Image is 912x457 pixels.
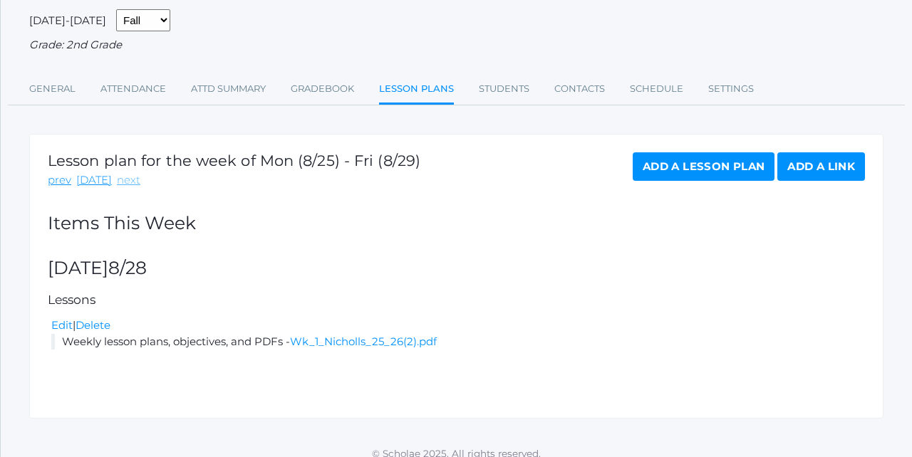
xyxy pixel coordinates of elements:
[51,318,73,332] a: Edit
[29,37,883,53] div: Grade: 2nd Grade
[100,75,166,103] a: Attendance
[29,14,106,27] span: [DATE]-[DATE]
[108,257,147,278] span: 8/28
[630,75,683,103] a: Schedule
[29,75,76,103] a: General
[48,214,865,233] h2: Items This Week
[51,334,865,350] li: Weekly lesson plans, objectives, and PDFs -
[48,172,71,189] a: prev
[479,75,529,103] a: Students
[51,317,865,334] div: |
[291,75,354,103] a: Gradebook
[708,75,754,103] a: Settings
[76,172,112,189] a: [DATE]
[777,152,865,181] a: Add a Link
[48,258,865,278] h2: [DATE]
[117,172,140,189] a: next
[48,293,865,307] h5: Lessons
[554,75,605,103] a: Contacts
[633,152,774,181] a: Add a Lesson Plan
[379,75,454,105] a: Lesson Plans
[76,318,110,332] a: Delete
[191,75,266,103] a: Attd Summary
[290,335,437,348] a: Wk_1_Nicholls_25_26(2).pdf
[48,152,420,169] h1: Lesson plan for the week of Mon (8/25) - Fri (8/29)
